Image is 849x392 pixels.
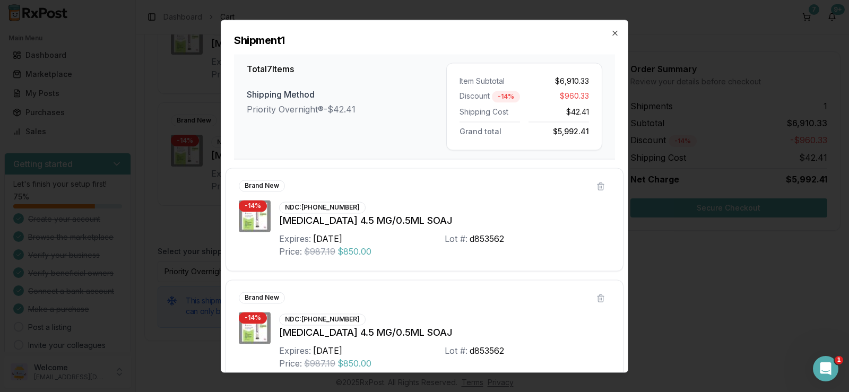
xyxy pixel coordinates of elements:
div: - 14 % [239,312,267,324]
div: $960.33 [529,91,589,102]
img: Trulicity 4.5 MG/0.5ML SOAJ [239,312,271,344]
div: - 14 % [239,200,267,212]
div: d853562 [470,232,504,245]
h2: Shipment 1 [234,33,615,48]
div: [MEDICAL_DATA] 4.5 MG/0.5ML SOAJ [279,325,610,340]
h3: Total 7 Items [247,63,446,75]
span: $987.19 [304,357,335,370]
div: d853562 [470,344,504,357]
div: Brand New [239,292,285,303]
iframe: Intercom live chat [813,356,838,381]
span: Grand total [460,125,501,136]
div: $6,910.33 [529,76,589,86]
span: $987.19 [304,245,335,258]
div: Lot #: [445,344,467,357]
div: NDC: [PHONE_NUMBER] [279,313,366,325]
div: [DATE] [313,344,342,357]
div: [MEDICAL_DATA] 4.5 MG/0.5ML SOAJ [279,213,610,228]
span: Discount [460,91,490,102]
div: [DATE] [313,232,342,245]
div: Expires: [279,232,311,245]
span: $850.00 [337,357,371,370]
div: Shipping Method [247,88,446,101]
div: Item Subtotal [460,76,520,86]
div: Brand New [239,180,285,191]
div: Priority Overnight® - $42.41 [247,103,446,116]
div: - 14 % [492,91,520,102]
div: Lot #: [445,232,467,245]
span: $850.00 [337,245,371,258]
span: $5,992.41 [553,125,589,136]
div: Expires: [279,344,311,357]
div: Shipping Cost [460,107,520,117]
span: 1 [835,356,843,364]
img: Trulicity 4.5 MG/0.5ML SOAJ [239,200,271,232]
div: Price: [279,245,302,258]
div: Price: [279,357,302,370]
div: $42.41 [529,107,589,117]
div: NDC: [PHONE_NUMBER] [279,202,366,213]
